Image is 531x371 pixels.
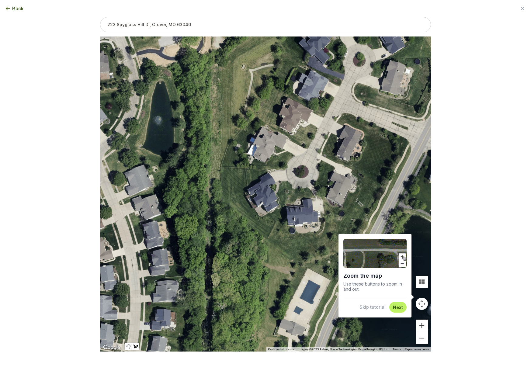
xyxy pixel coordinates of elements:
input: 223 Spyglass Hill Dr, Grover, MO 63040 [100,17,431,32]
button: Keyboard shortcuts [268,347,294,352]
button: Next [393,304,403,310]
img: Google [102,344,122,352]
button: Skip tutorial [359,304,386,310]
button: Back [5,5,24,12]
button: Zoom out [416,332,428,344]
a: Open this area in Google Maps (opens a new window) [102,344,122,352]
a: Report a map error [405,348,429,351]
p: Use these buttons to zoom in and out [343,281,407,292]
h1: Zoom the map [343,270,407,281]
span: Back [12,5,24,12]
button: Draw a shape [132,343,139,350]
span: Imagery ©2025 Airbus, Maxar Technologies, Vexcel Imaging US, Inc. [298,348,389,351]
button: Map camera controls [416,298,428,310]
img: Demo of zooming into a lawn area [343,239,407,268]
a: Terms (opens in new tab) [393,348,401,351]
button: Zoom in [416,320,428,332]
button: Stop drawing [125,343,132,350]
button: Tilt map [416,276,428,288]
